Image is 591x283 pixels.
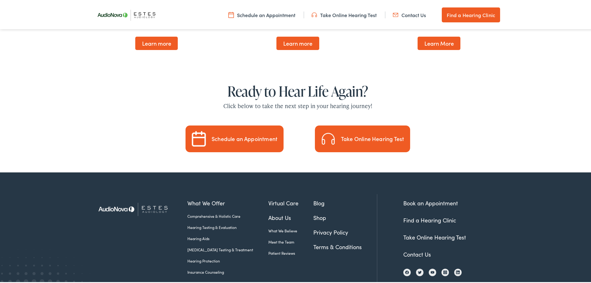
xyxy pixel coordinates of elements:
a: Find a Hearing Clinic [442,6,500,21]
a: What We Believe [268,227,314,232]
a: Schedule an Appointment Schedule an Appointment [186,124,284,151]
img: YouTube [431,269,434,273]
a: Comprehensive & Holistic Care [187,212,268,218]
a: Contact Us [403,249,431,257]
a: About Us [268,212,314,221]
a: Terms & Conditions [313,241,377,250]
img: Twitter [418,269,422,273]
a: Insurance Counseling [187,268,268,274]
a: [MEDICAL_DATA] Testing & Treatment [187,246,268,251]
img: Instagram [443,269,447,273]
a: Schedule an Appointment [228,10,295,17]
a: Take an Online Hearing Test Take Online Hearing Test [315,124,410,151]
img: Facebook icon, indicating the presence of the site or brand on the social media platform. [405,269,409,273]
img: Take an Online Hearing Test [320,130,336,145]
span: Learn more [276,35,319,49]
img: utility icon [228,10,234,17]
div: Schedule an Appointment [212,135,277,140]
a: Hearing Aids [187,235,268,240]
a: Book an Appointment [403,198,458,206]
img: utility icon [311,10,317,17]
div: Take Online Hearing Test [341,135,404,140]
a: Contact Us [393,10,426,17]
a: Patient Reviews [268,249,314,255]
a: What We Offer [187,198,268,206]
a: Take Online Hearing Test [311,10,377,17]
a: Hearing Protection [187,257,268,262]
a: Meet the Team [268,238,314,244]
a: Privacy Policy [313,227,377,235]
span: Learn More [418,35,460,49]
a: Blog [313,198,377,206]
img: utility icon [393,10,398,17]
a: Shop [313,212,377,221]
img: Schedule an Appointment [191,130,207,145]
a: Hearing Testing & Evaluation [187,223,268,229]
img: Estes Audiology [93,193,178,223]
a: Find a Hearing Clinic [403,215,456,223]
a: Take Online Hearing Test [403,232,466,240]
img: LinkedIn [456,269,460,273]
span: Learn more [135,35,178,49]
a: Virtual Care [268,198,314,206]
